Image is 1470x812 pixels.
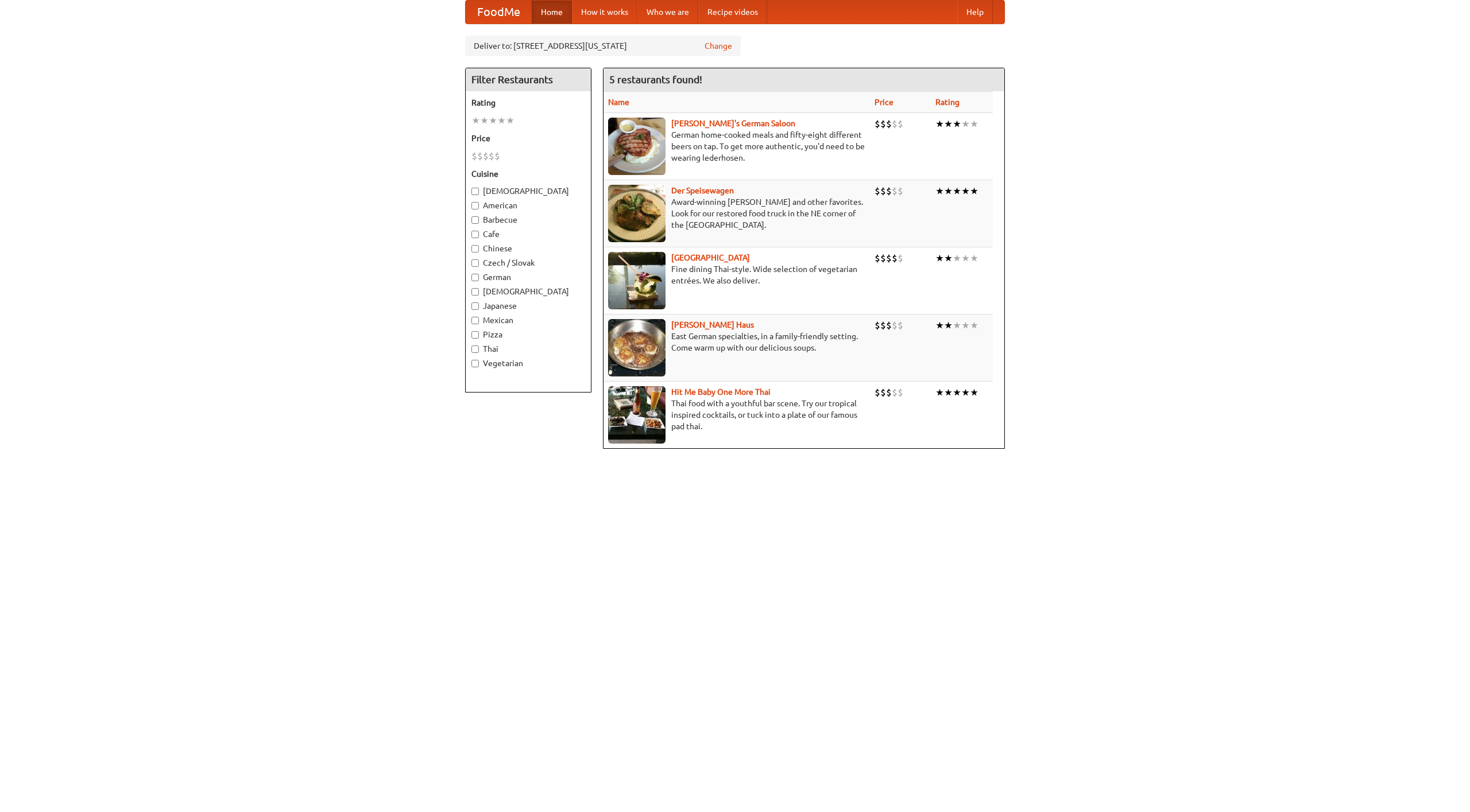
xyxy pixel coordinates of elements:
li: $ [886,252,892,265]
input: Mexican [471,317,479,324]
li: $ [892,252,898,265]
img: babythai.jpg [608,386,666,444]
li: $ [880,118,886,130]
li: $ [875,252,880,265]
img: kohlhaus.jpg [608,319,666,376]
a: Price [875,98,893,107]
input: [DEMOGRAPHIC_DATA] [471,188,479,195]
li: $ [886,386,892,399]
h5: Cuisine [471,168,585,180]
label: Czech / Slovak [471,257,585,269]
a: Help [957,1,993,24]
li: ★ [489,114,497,127]
li: ★ [944,185,953,197]
h5: Rating [471,97,585,108]
input: [DEMOGRAPHIC_DATA] [471,288,479,296]
li: ★ [953,118,961,130]
li: $ [875,386,880,399]
li: ★ [961,118,970,130]
li: ★ [935,118,944,130]
a: Hit Me Baby One More Thai [671,387,771,397]
p: Thai food with a youthful bar scene. Try our tropical inspired cocktails, or tuck into a plate of... [608,398,865,432]
li: ★ [970,185,978,197]
li: $ [880,386,886,399]
li: ★ [471,114,480,127]
input: Vegetarian [471,360,479,367]
li: $ [886,118,892,130]
li: $ [898,386,903,399]
input: Barbecue [471,216,479,224]
li: ★ [506,114,514,127]
label: Vegetarian [471,358,585,369]
ng-pluralize: 5 restaurants found! [609,74,702,85]
li: ★ [935,386,944,399]
a: FoodMe [466,1,532,24]
li: $ [886,319,892,332]
div: Deliver to: [STREET_ADDRESS][US_STATE] [465,36,741,56]
li: ★ [970,118,978,130]
li: ★ [961,185,970,197]
li: ★ [961,386,970,399]
h4: Filter Restaurants [466,68,591,91]
label: German [471,271,585,283]
li: $ [477,150,483,162]
li: ★ [970,252,978,265]
li: $ [494,150,500,162]
a: Home [532,1,572,24]
li: ★ [953,386,961,399]
label: Pizza [471,329,585,340]
li: $ [875,185,880,197]
img: esthers.jpg [608,118,666,175]
a: [PERSON_NAME]'s German Saloon [671,119,795,128]
a: How it works [572,1,637,24]
li: $ [880,185,886,197]
label: Barbecue [471,214,585,226]
li: ★ [944,386,953,399]
p: Fine dining Thai-style. Wide selection of vegetarian entrées. We also deliver. [608,263,865,286]
label: Chinese [471,243,585,254]
a: Rating [935,98,960,107]
li: $ [898,185,903,197]
input: German [471,274,479,281]
li: ★ [497,114,506,127]
a: [GEOGRAPHIC_DATA] [671,253,750,262]
li: ★ [953,319,961,332]
img: speisewagen.jpg [608,185,666,242]
h5: Price [471,133,585,144]
a: Der Speisewagen [671,186,734,195]
li: $ [880,319,886,332]
input: Pizza [471,331,479,339]
input: Czech / Slovak [471,259,479,267]
p: German home-cooked meals and fifty-eight different beers on tap. To get more authentic, you'd nee... [608,129,865,164]
li: ★ [944,252,953,265]
li: ★ [970,386,978,399]
a: Recipe videos [698,1,767,24]
li: ★ [935,185,944,197]
input: Japanese [471,302,479,310]
li: $ [875,118,880,130]
li: $ [892,185,898,197]
label: Cafe [471,228,585,240]
li: ★ [961,252,970,265]
li: $ [471,150,477,162]
li: $ [892,386,898,399]
p: Award-winning [PERSON_NAME] and other favorites. Look for our restored food truck in the NE corne... [608,196,865,231]
li: ★ [944,319,953,332]
b: [PERSON_NAME] Haus [671,320,754,329]
li: $ [875,319,880,332]
label: Mexican [471,314,585,326]
li: $ [892,319,898,332]
li: ★ [961,319,970,332]
label: [DEMOGRAPHIC_DATA] [471,286,585,297]
li: ★ [953,185,961,197]
input: Chinese [471,245,479,252]
li: $ [898,319,903,332]
li: $ [880,252,886,265]
a: Name [608,98,629,107]
li: ★ [480,114,489,127]
p: East German specialties, in a family-friendly setting. Come warm up with our delicious soups. [608,331,865,353]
